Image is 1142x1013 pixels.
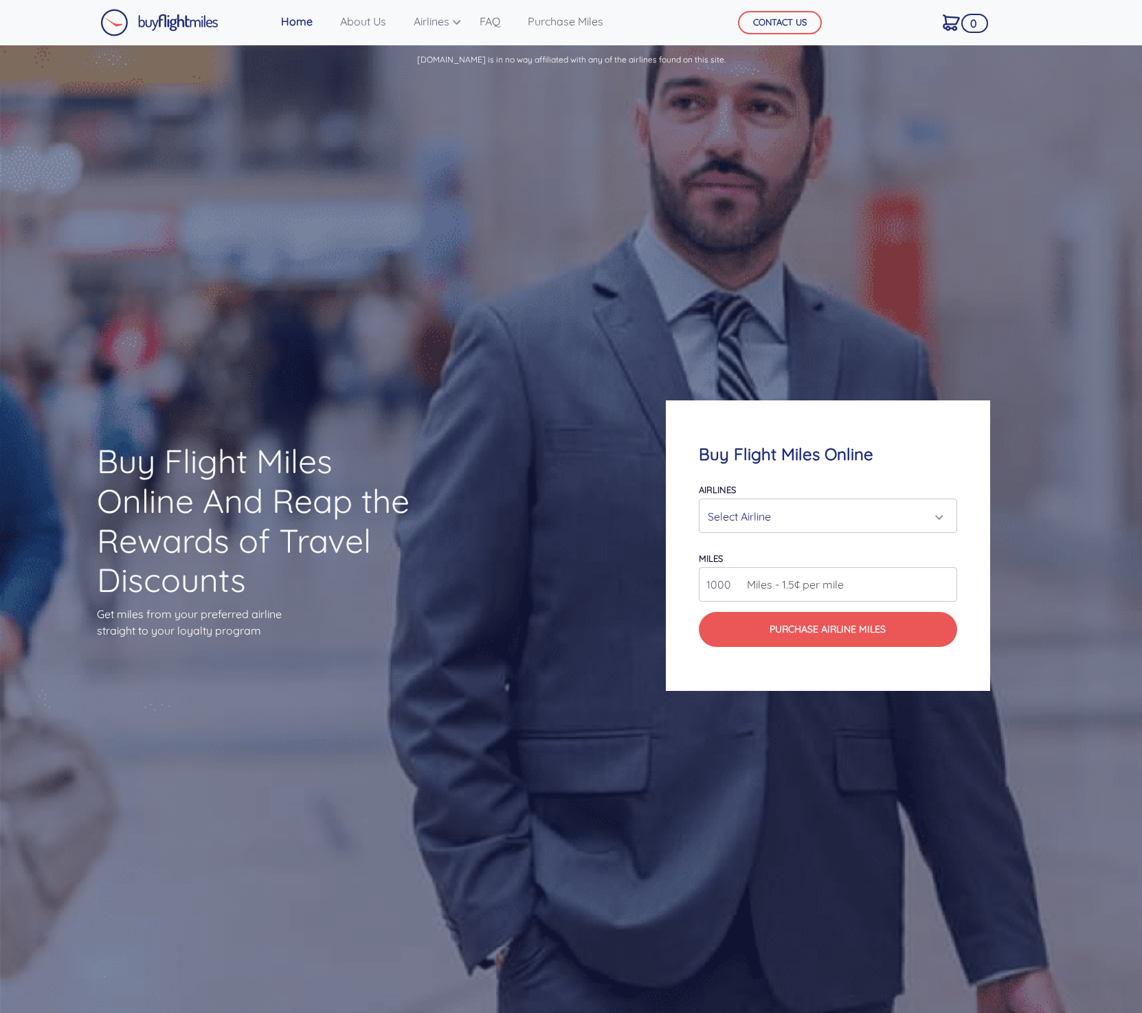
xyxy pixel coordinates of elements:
[276,8,318,35] a: Home
[97,606,418,639] p: Get miles from your preferred airline straight to your loyalty program
[943,14,960,31] img: Cart
[740,576,844,593] span: Miles - 1.5¢ per mile
[97,442,418,600] h1: Buy Flight Miles Online And Reap the Rewards of Travel Discounts
[699,444,958,464] h4: Buy Flight Miles Online
[708,503,941,530] div: Select Airline
[699,499,958,533] button: Select Airline
[699,484,736,495] label: Airlines
[937,8,965,36] a: 0
[100,5,219,40] a: Buy Flight Miles Logo
[699,612,958,647] button: Purchase Airline Miles
[100,9,219,36] img: Buy Flight Miles Logo
[522,8,609,35] a: Purchase Miles
[408,8,458,35] a: Airlines
[961,14,988,33] span: 0
[738,11,822,34] button: CONTACT US
[474,8,506,35] a: FAQ
[335,8,392,35] a: About Us
[699,553,723,564] label: miles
